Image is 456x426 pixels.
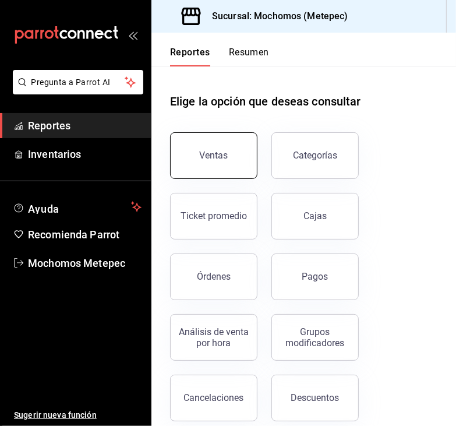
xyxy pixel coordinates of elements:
[14,409,142,421] span: Sugerir nueva función
[170,47,210,66] button: Reportes
[170,132,257,179] button: Ventas
[170,47,269,66] div: navigation tabs
[271,254,359,300] button: Pagos
[170,254,257,300] button: Órdenes
[303,210,327,221] div: Cajas
[28,118,142,133] span: Reportes
[170,93,361,110] h1: Elige la opción que deseas consultar
[28,146,142,162] span: Inventarios
[128,30,137,40] button: open_drawer_menu
[170,314,257,361] button: Análisis de venta por hora
[229,47,269,66] button: Resumen
[200,150,228,161] div: Ventas
[31,76,125,89] span: Pregunta a Parrot AI
[181,210,247,221] div: Ticket promedio
[271,132,359,179] button: Categorías
[178,326,250,348] div: Análisis de venta por hora
[279,326,351,348] div: Grupos modificadores
[302,271,328,282] div: Pagos
[170,375,257,421] button: Cancelaciones
[291,392,340,403] div: Descuentos
[271,193,359,240] button: Cajas
[28,200,126,214] span: Ayuda
[28,227,142,242] span: Recomienda Parrot
[203,9,348,23] h3: Sucursal: Mochomos (Metepec)
[271,375,359,421] button: Descuentos
[271,314,359,361] button: Grupos modificadores
[293,150,337,161] div: Categorías
[197,271,231,282] div: Órdenes
[28,255,142,271] span: Mochomos Metepec
[13,70,143,94] button: Pregunta a Parrot AI
[170,193,257,240] button: Ticket promedio
[184,392,244,403] div: Cancelaciones
[8,85,143,97] a: Pregunta a Parrot AI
